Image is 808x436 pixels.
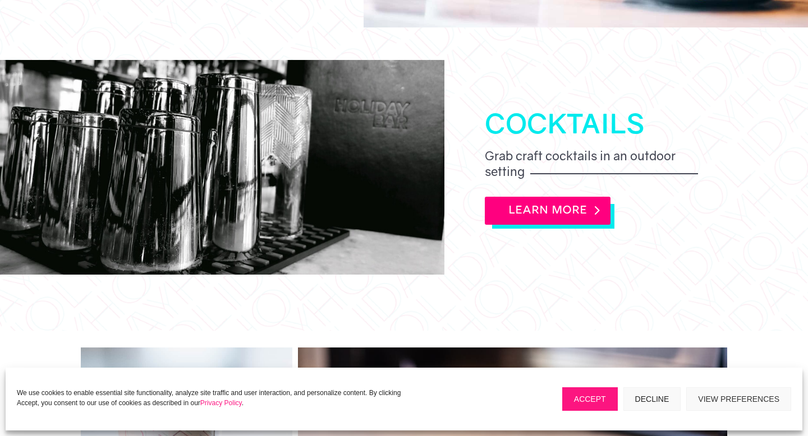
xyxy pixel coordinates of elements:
[485,110,808,142] h2: Cocktails
[623,387,681,411] button: Decline
[200,399,242,407] a: Privacy Policy
[485,197,610,225] a: LEARN MORE
[485,148,698,180] h6: Grab craft cocktails in an outdoor
[17,388,415,408] p: We use cookies to enable essential site functionality, analyze site traffic and user interaction,...
[485,164,530,180] span: setting
[686,387,791,411] button: View preferences
[562,387,618,411] button: Accept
